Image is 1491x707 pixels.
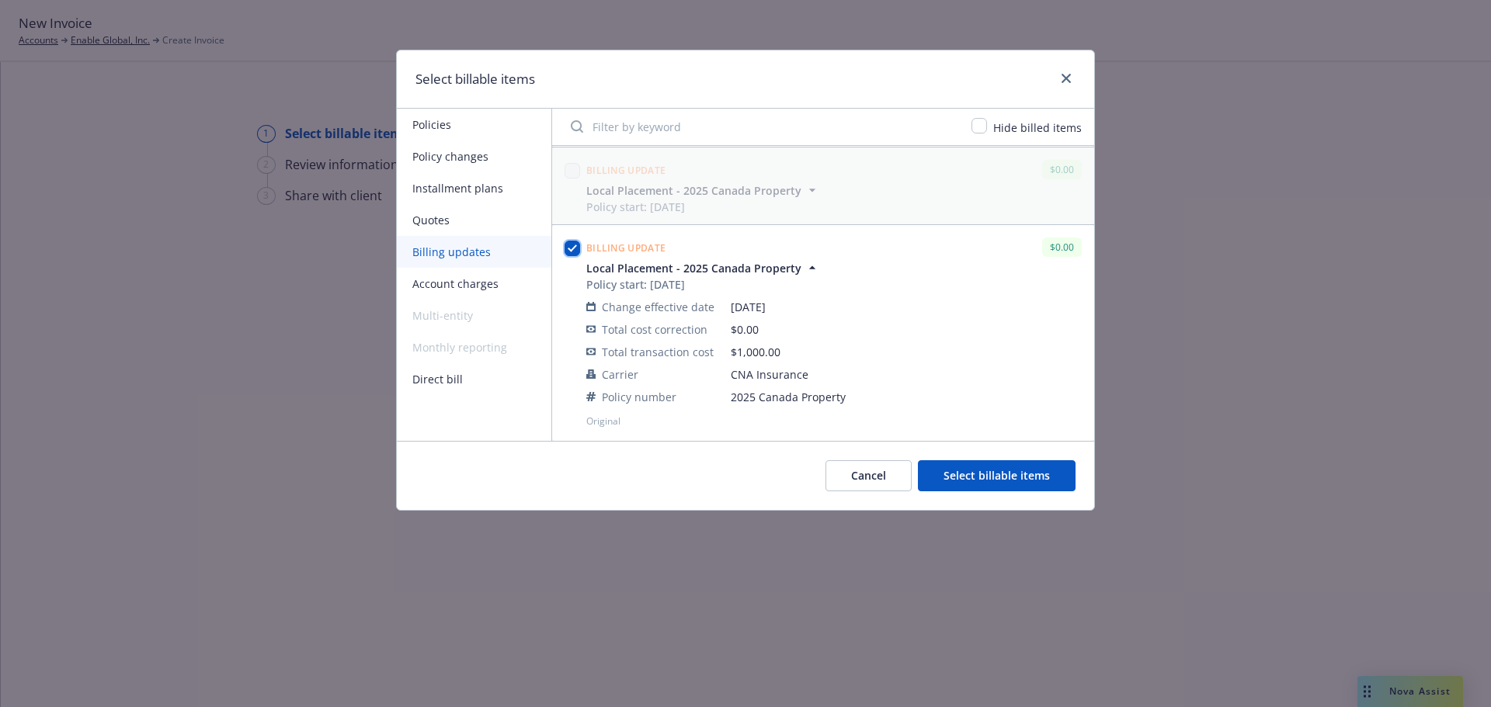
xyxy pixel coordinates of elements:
span: Monthly reporting [397,331,551,363]
span: [DATE] [731,299,1082,315]
span: Change effective date [602,299,714,315]
span: Billing update [586,164,666,177]
span: Total transaction cost [602,344,714,360]
span: Billing update$0.00Local Placement - 2025 Canada PropertyPolicy start: [DATE] [552,147,1094,224]
span: Multi-entity [397,300,551,331]
button: Policies [397,109,551,140]
span: CNA Insurance [731,366,1082,383]
input: Filter by keyword [561,111,962,142]
a: close [1057,69,1076,88]
button: Select billable items [918,460,1076,491]
button: Account charges [397,268,551,300]
span: $1,000.00 [731,345,780,359]
span: Carrier [602,366,638,383]
span: Hide billed items [993,120,1082,135]
span: Local Placement - 2025 Canada Property [586,182,801,199]
button: Billing updates [397,236,551,268]
button: Quotes [397,204,551,236]
span: Policy number [602,389,676,405]
div: $0.00 [1042,160,1082,179]
div: Policy start: [DATE] [586,276,820,293]
button: Direct bill [397,363,551,395]
button: Installment plans [397,172,551,204]
span: Original [586,414,1082,428]
div: $0.00 [1042,237,1082,257]
button: Local Placement - 2025 Canada Property [586,182,820,199]
span: Local Placement - 2025 Canada Property [586,260,801,276]
button: Policy changes [397,140,551,172]
span: $0.00 [731,322,759,337]
div: Policy start: [DATE] [586,199,820,215]
span: 2025 Canada Property [731,389,1082,405]
span: Billing update [586,241,666,255]
button: Cancel [825,460,912,491]
button: Local Placement - 2025 Canada Property [586,260,820,276]
h1: Select billable items [415,69,535,89]
span: Total cost correction [602,321,707,338]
